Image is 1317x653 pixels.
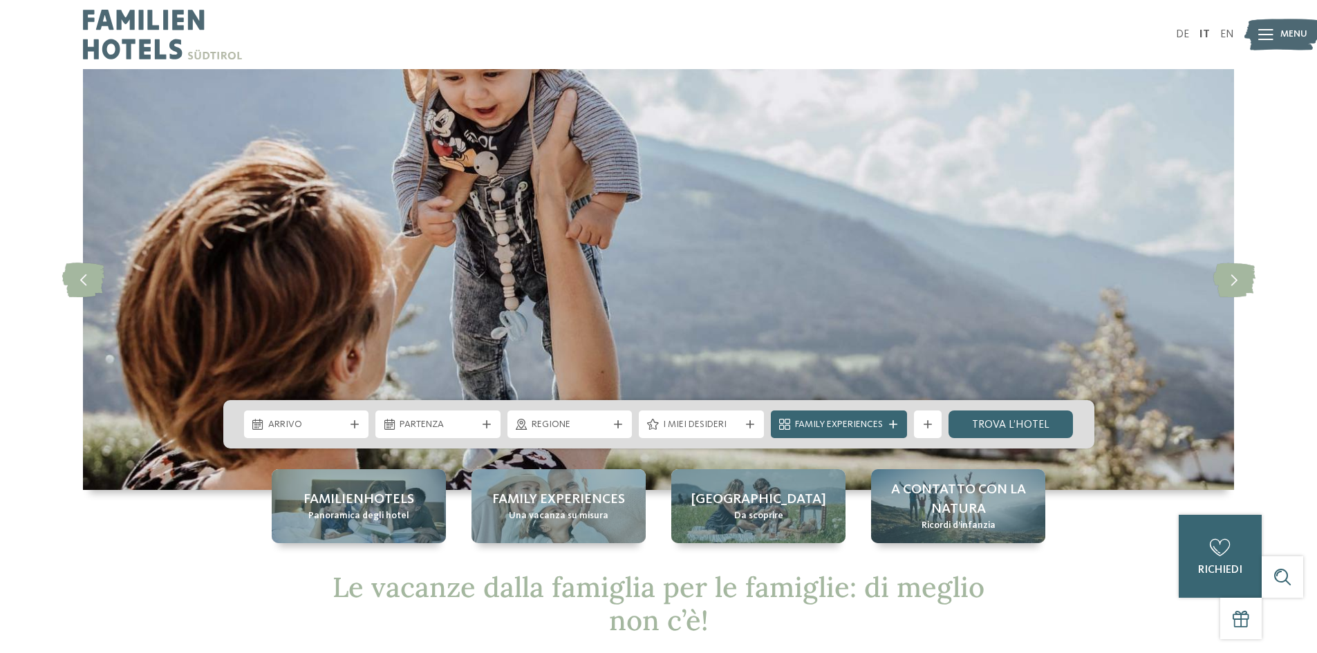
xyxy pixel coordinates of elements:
[83,69,1234,490] img: FAMILY TIME👪 | Vacanze in famiglia: con noi avete fatto centro
[333,569,984,638] span: Le vacanze dalla famiglia per le famiglie: di meglio non c’è!
[1179,515,1262,598] a: richiedi
[492,490,625,509] span: Family experiences
[922,519,996,533] span: Ricordi d’infanzia
[400,418,476,432] span: Partenza
[1198,565,1242,576] span: richiedi
[1176,29,1189,40] a: DE
[272,469,446,543] a: FAMILY TIME👪 | Vacanze in famiglia: con noi avete fatto centro Familienhotels Panoramica degli hotel
[671,469,846,543] a: FAMILY TIME👪 | Vacanze in famiglia: con noi avete fatto centro [GEOGRAPHIC_DATA] Da scoprire
[268,418,345,432] span: Arrivo
[308,509,409,523] span: Panoramica degli hotel
[509,509,608,523] span: Una vacanza su misura
[949,410,1074,438] a: trova l’hotel
[303,490,414,509] span: Familienhotels
[871,469,1045,543] a: FAMILY TIME👪 | Vacanze in famiglia: con noi avete fatto centro A contatto con la natura Ricordi d...
[471,469,646,543] a: FAMILY TIME👪 | Vacanze in famiglia: con noi avete fatto centro Family experiences Una vacanza su ...
[795,418,883,432] span: Family Experiences
[691,490,826,509] span: [GEOGRAPHIC_DATA]
[663,418,740,432] span: I miei desideri
[1220,29,1234,40] a: EN
[734,509,783,523] span: Da scoprire
[532,418,608,432] span: Regione
[885,480,1031,519] span: A contatto con la natura
[1199,29,1210,40] a: IT
[1280,28,1307,41] span: Menu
